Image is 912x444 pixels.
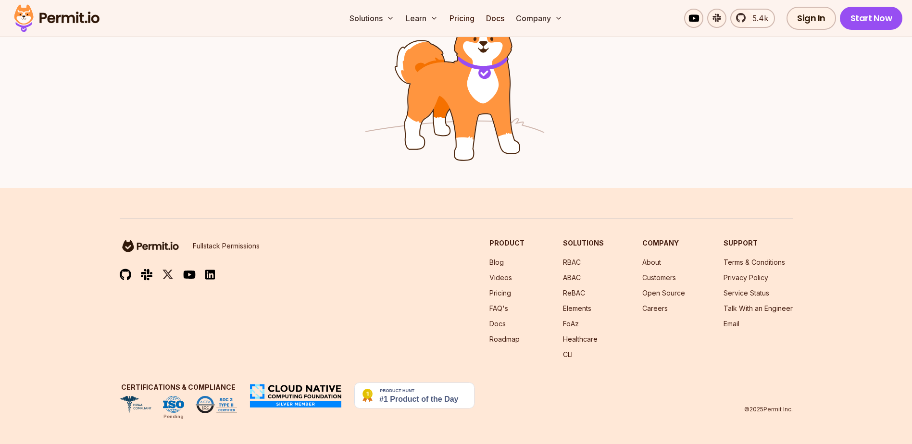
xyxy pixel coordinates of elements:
a: FAQ's [489,304,508,312]
img: slack [141,268,152,281]
a: Start Now [840,7,903,30]
p: © 2025 Permit Inc. [744,406,793,413]
img: Permit.io - Never build permissions again | Product Hunt [354,382,475,408]
img: linkedin [205,269,215,280]
a: Videos [489,273,512,282]
p: Fullstack Permissions [193,241,260,251]
a: Pricing [446,9,478,28]
a: Careers [642,304,668,312]
div: Pending [163,413,184,420]
a: Sign In [787,7,836,30]
h3: Support [724,238,793,248]
h3: Company [642,238,685,248]
span: 5.4k [747,12,768,24]
button: Learn [402,9,442,28]
img: SOC [196,396,237,413]
a: ReBAC [563,289,585,297]
a: Open Source [642,289,685,297]
a: Terms & Conditions [724,258,785,266]
img: logo [120,238,181,254]
a: Pricing [489,289,511,297]
a: Talk With an Engineer [724,304,793,312]
img: youtube [183,269,196,280]
img: ISO [163,396,184,413]
img: HIPAA [120,396,151,413]
img: twitter [162,269,174,281]
a: About [642,258,661,266]
a: FoAz [563,320,579,328]
img: github [120,269,131,281]
img: Permit logo [10,2,104,35]
a: CLI [563,350,573,358]
a: ABAC [563,273,581,282]
h3: Certifications & Compliance [120,382,237,392]
a: Docs [489,320,506,328]
a: Docs [482,9,508,28]
h3: Solutions [563,238,604,248]
h3: Product [489,238,525,248]
a: Healthcare [563,335,598,343]
a: 5.4k [730,9,775,28]
a: Privacy Policy [724,273,768,282]
a: Elements [563,304,591,312]
a: RBAC [563,258,581,266]
a: Blog [489,258,504,266]
a: Email [724,320,739,328]
button: Solutions [346,9,398,28]
a: Service Status [724,289,769,297]
button: Company [512,9,566,28]
a: Customers [642,273,676,282]
a: Roadmap [489,335,520,343]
